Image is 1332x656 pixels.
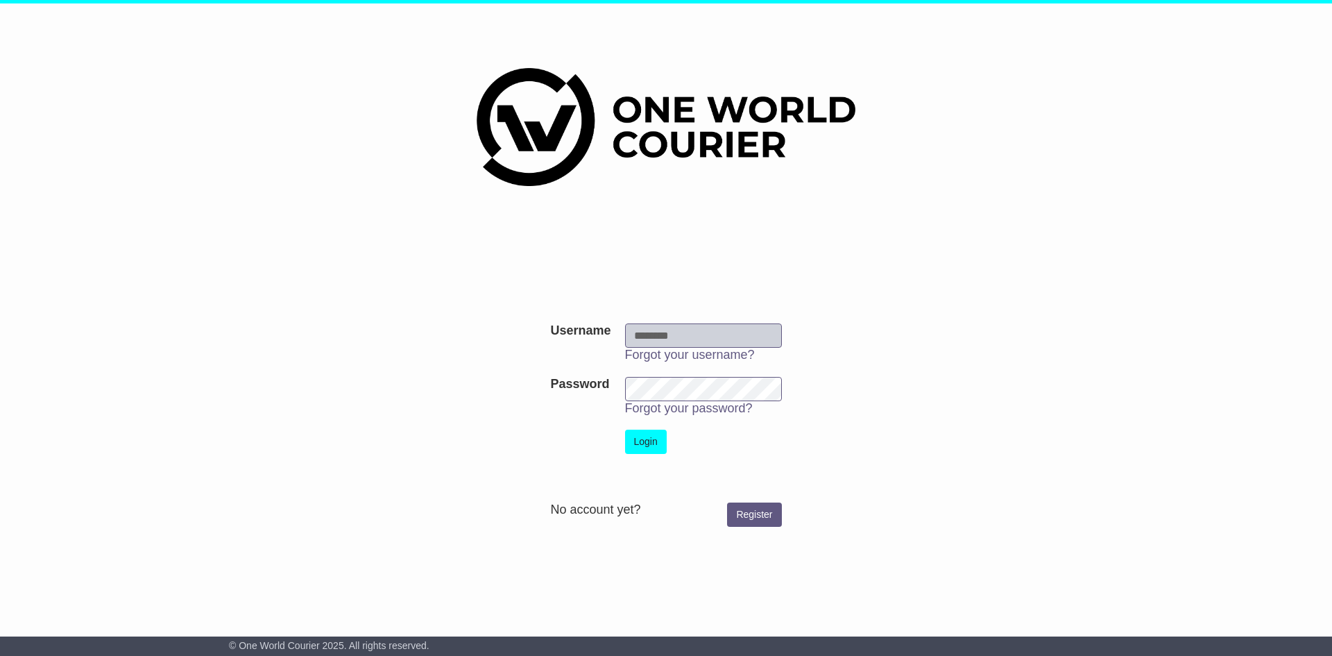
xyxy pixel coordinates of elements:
[727,503,781,527] a: Register
[477,68,855,186] img: One World
[550,377,609,392] label: Password
[625,430,667,454] button: Login
[550,503,781,518] div: No account yet?
[229,640,429,651] span: © One World Courier 2025. All rights reserved.
[625,401,753,415] a: Forgot your password?
[625,348,755,362] a: Forgot your username?
[550,323,610,339] label: Username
